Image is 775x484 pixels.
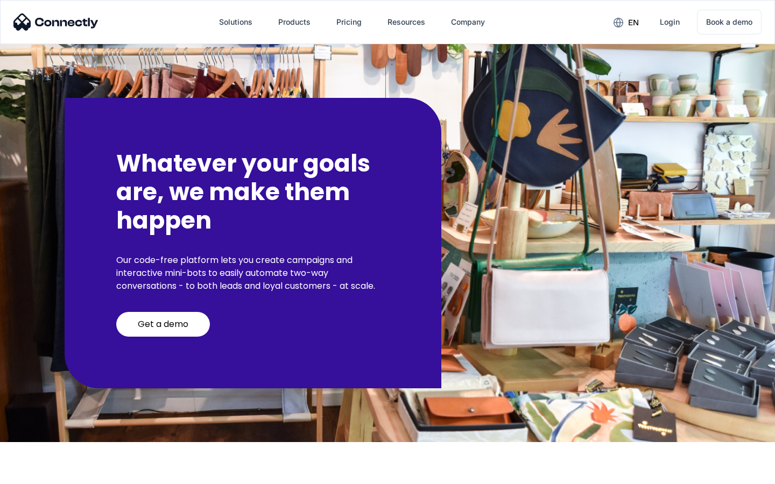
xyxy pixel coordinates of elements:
[660,15,680,30] div: Login
[116,254,390,293] p: Our code-free platform lets you create campaigns and interactive mini-bots to easily automate two...
[219,15,252,30] div: Solutions
[138,319,188,330] div: Get a demo
[116,312,210,337] a: Get a demo
[336,15,362,30] div: Pricing
[651,9,688,35] a: Login
[387,15,425,30] div: Resources
[278,15,311,30] div: Products
[11,465,65,480] aside: Language selected: English
[451,15,485,30] div: Company
[22,465,65,480] ul: Language list
[13,13,98,31] img: Connectly Logo
[697,10,762,34] a: Book a demo
[628,15,639,30] div: en
[328,9,370,35] a: Pricing
[116,150,390,234] h2: Whatever your goals are, we make them happen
